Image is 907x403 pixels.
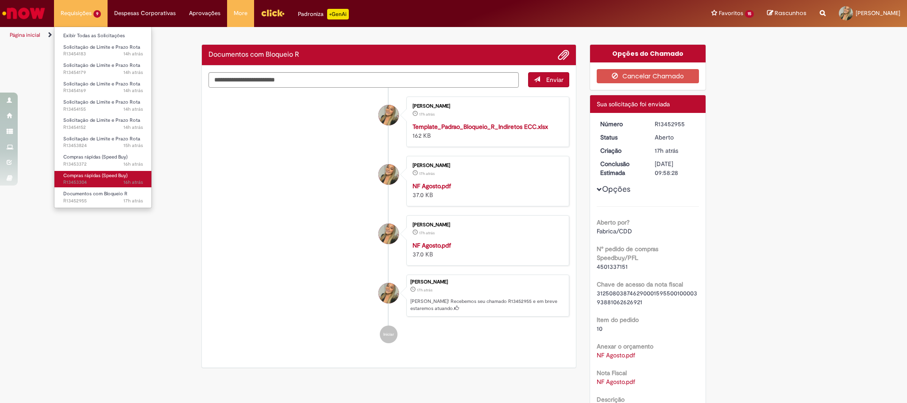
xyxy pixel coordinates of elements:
[63,50,143,58] span: R13454183
[597,245,658,262] b: N° pedido de compras Speedbuy/PFL
[54,43,152,59] a: Aberto R13454183 : Solicitação de Limite e Prazo Rota
[63,154,127,160] span: Compras rápidas (Speed Buy)
[597,325,602,333] span: 10
[208,88,570,353] ul: Histórico de tíquete
[597,289,697,306] span: 31250803874629000159550010000393881062626921
[124,142,143,149] span: 15h atrás
[419,230,435,236] span: 17h atrás
[189,9,220,18] span: Aprovações
[775,9,807,17] span: Rascunhos
[63,62,140,69] span: Solicitação de Limite e Prazo Rota
[124,87,143,94] span: 14h atrás
[378,283,399,303] div: Maisa Helena Mancini
[597,378,635,386] a: Download de NF Agosto.pdf
[378,224,399,244] div: Maisa Helena Mancini
[208,72,519,88] textarea: Digite sua mensagem aqui...
[63,87,143,94] span: R13454169
[410,279,564,285] div: [PERSON_NAME]
[597,263,628,271] span: 4501337151
[63,142,143,149] span: R13453824
[261,6,285,19] img: click_logo_yellow_360x200.png
[124,106,143,112] span: 14h atrás
[655,120,696,128] div: R13452955
[413,241,451,249] strong: NF Agosto.pdf
[419,171,435,176] time: 27/08/2025 14:56:48
[208,51,299,59] h2: Documentos com Bloqueio R Histórico de tíquete
[417,287,432,293] time: 27/08/2025 14:58:25
[54,61,152,77] a: Aberto R13454179 : Solicitação de Limite e Prazo Rota
[7,27,598,43] ul: Trilhas de página
[597,351,635,359] a: Download de NF Agosto.pdf
[594,159,648,177] dt: Conclusão Estimada
[419,171,435,176] span: 17h atrás
[546,76,563,84] span: Enviar
[558,49,569,61] button: Adicionar anexos
[655,147,678,155] time: 27/08/2025 14:58:25
[234,9,247,18] span: More
[597,218,629,226] b: Aberto por?
[63,117,140,124] span: Solicitação de Limite e Prazo Rota
[93,10,101,18] span: 9
[63,198,143,205] span: R13452955
[63,69,143,76] span: R13454179
[413,122,560,140] div: 162 KB
[63,124,143,131] span: R13454152
[54,116,152,132] a: Aberto R13454152 : Solicitação de Limite e Prazo Rota
[597,69,699,83] button: Cancelar Chamado
[655,133,696,142] div: Aberto
[54,171,152,187] a: Aberto R13453304 : Compras rápidas (Speed Buy)
[124,124,143,131] time: 27/08/2025 18:20:08
[597,342,653,350] b: Anexar o orçamento
[413,182,560,199] div: 37.0 KB
[54,152,152,169] a: Aberto R13453372 : Compras rápidas (Speed Buy)
[378,105,399,125] div: Maisa Helena Mancini
[63,161,143,168] span: R13453372
[419,230,435,236] time: 27/08/2025 14:56:44
[63,136,140,142] span: Solicitação de Limite e Prazo Rota
[124,142,143,149] time: 27/08/2025 17:08:57
[54,189,152,205] a: Aberto R13452955 : Documentos com Bloqueio R
[63,106,143,113] span: R13454155
[597,100,670,108] span: Sua solicitação foi enviada
[124,69,143,76] span: 14h atrás
[208,275,570,317] li: Maisa Helena Mancini
[594,146,648,155] dt: Criação
[54,27,152,208] ul: Requisições
[124,50,143,57] span: 14h atrás
[528,72,569,87] button: Enviar
[63,99,140,105] span: Solicitação de Limite e Prazo Rota
[124,179,143,186] span: 16h atrás
[597,227,632,235] span: Fabrica/CDD
[590,45,706,62] div: Opções do Chamado
[124,198,143,204] time: 27/08/2025 14:58:26
[597,369,627,377] b: Nota Fiscal
[745,10,754,18] span: 15
[124,198,143,204] span: 17h atrás
[124,50,143,57] time: 27/08/2025 18:33:34
[63,44,140,50] span: Solicitação de Limite e Prazo Rota
[413,222,560,228] div: [PERSON_NAME]
[594,133,648,142] dt: Status
[124,124,143,131] span: 14h atrás
[1,4,46,22] img: ServiceNow
[413,163,560,168] div: [PERSON_NAME]
[63,179,143,186] span: R13453304
[124,106,143,112] time: 27/08/2025 18:21:28
[413,123,548,131] a: Template_Padrao_Bloqueio_R_Indiretos ECC.xlsx
[655,147,678,155] span: 17h atrás
[856,9,900,17] span: [PERSON_NAME]
[655,146,696,155] div: 27/08/2025 14:58:25
[410,298,564,312] p: [PERSON_NAME]! Recebemos seu chamado R13452955 e em breve estaremos atuando.
[327,9,349,19] p: +GenAi
[124,69,143,76] time: 27/08/2025 18:31:52
[10,31,40,39] a: Página inicial
[719,9,743,18] span: Favoritos
[298,9,349,19] div: Padroniza
[413,182,451,190] a: NF Agosto.pdf
[417,287,432,293] span: 17h atrás
[54,134,152,151] a: Aberto R13453824 : Solicitação de Limite e Prazo Rota
[419,112,435,117] span: 17h atrás
[413,241,560,259] div: 37.0 KB
[63,81,140,87] span: Solicitação de Limite e Prazo Rota
[54,31,152,41] a: Exibir Todas as Solicitações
